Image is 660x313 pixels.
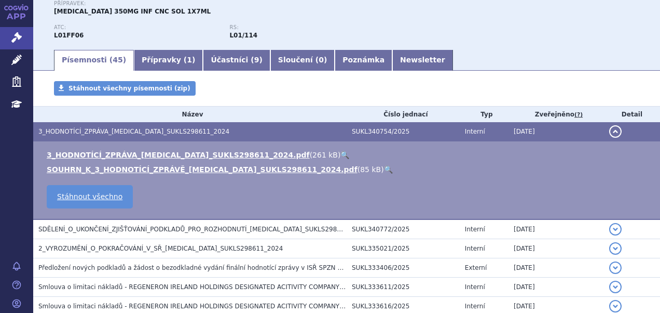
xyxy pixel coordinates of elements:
a: Newsletter [392,50,453,71]
abbr: (?) [574,111,583,119]
a: 3_HODNOTÍCÍ_ZPRÁVA_[MEDICAL_DATA]_SUKLS298611_2024.pdf [47,151,310,159]
span: 0 [319,56,324,64]
span: Smlouva o limitaci nákladů - REGENERON IRELAND HOLDINGS DESIGNATED ACITIVITY COMPANY / OZP [38,303,359,310]
a: Účastníci (9) [203,50,270,71]
button: detail [609,281,622,293]
td: SUKL340754/2025 [347,122,460,141]
td: SUKL333406/2025 [347,258,460,278]
p: ATC: [54,24,219,31]
a: Stáhnout všechny písemnosti (zip) [54,81,196,96]
span: Interní [465,128,485,135]
td: [DATE] [508,122,604,141]
a: 🔍 [340,151,349,159]
a: Poznámka [335,50,392,71]
td: SUKL333611/2025 [347,278,460,297]
a: Sloučení (0) [270,50,335,71]
button: detail [609,242,622,255]
span: Smlouva o limitaci nákladů - REGENERON IRELAND HOLDINGS DESIGNATED ACITIVITY COMPANY / ČPZP [38,283,362,291]
button: detail [609,262,622,274]
td: [DATE] [508,239,604,258]
td: [DATE] [508,219,604,239]
span: 3_HODNOTÍCÍ_ZPRÁVA_LIBTAYO_SUKLS298611_2024 [38,128,229,135]
span: 85 kB [360,165,381,174]
span: 45 [113,56,122,64]
a: Písemnosti (45) [54,50,134,71]
span: Interní [465,283,485,291]
span: SDĚLENÍ_O_UKONČENÍ_ZJIŠŤOVÁNÍ_PODKLADŮ_PRO_ROZHODNUTÍ_LIBTAYO_SUKLS298611_2024 [38,226,368,233]
th: Název [33,107,347,122]
span: 2_VYROZUMĚNÍ_O_POKRAČOVÁNÍ_V_SŘ_LIBTAYO_SUKLS298611_2024 [38,245,283,252]
li: ( ) [47,164,650,175]
td: [DATE] [508,278,604,297]
p: RS: [229,24,394,31]
td: SUKL340772/2025 [347,219,460,239]
p: Přípravek: [54,1,405,7]
span: Předložení nových podkladů a žádost o bezodkladné vydání finální hodnotící zprávy v ISŘ SPZN SUKL... [38,264,489,271]
button: detail [609,300,622,312]
span: Interní [465,303,485,310]
span: [MEDICAL_DATA] 350MG INF CNC SOL 1X7ML [54,8,211,15]
a: SOUHRN_K_3_HODNOTÍCÍ_ZPRÁVĚ_[MEDICAL_DATA]_SUKLS298611_2024.pdf [47,165,357,174]
a: Stáhnout všechno [47,185,133,208]
span: Stáhnout všechny písemnosti (zip) [68,85,190,92]
strong: cemiplimab [229,32,257,39]
span: 261 kB [312,151,338,159]
span: Externí [465,264,487,271]
button: detail [609,125,622,138]
th: Detail [604,107,660,122]
span: 9 [254,56,259,64]
span: 1 [187,56,192,64]
button: detail [609,223,622,236]
td: SUKL335021/2025 [347,239,460,258]
th: Typ [460,107,508,122]
span: Interní [465,226,485,233]
a: Přípravky (1) [134,50,203,71]
strong: CEMIPLIMAB [54,32,84,39]
li: ( ) [47,150,650,160]
th: Číslo jednací [347,107,460,122]
td: [DATE] [508,258,604,278]
span: Interní [465,245,485,252]
th: Zveřejněno [508,107,604,122]
a: 🔍 [384,165,393,174]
